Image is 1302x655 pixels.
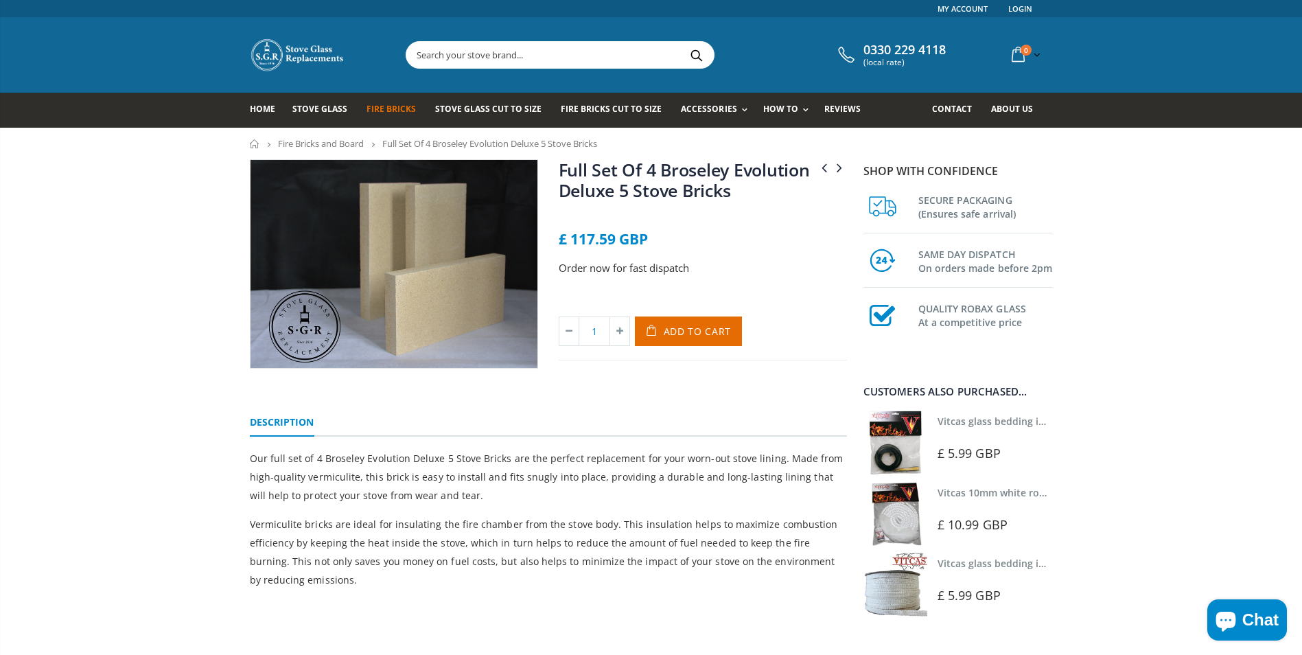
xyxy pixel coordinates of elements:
[991,93,1043,128] a: About us
[250,93,286,128] a: Home
[406,42,868,68] input: Search your stove brand...
[1021,45,1032,56] span: 0
[250,449,847,505] p: Our full set of 4 Broseley Evolution Deluxe 5 Stove Bricks are the perfect replacement for your w...
[863,553,927,617] img: Vitcas stove glass bedding in tape
[682,42,712,68] button: Search
[559,260,847,276] p: Order now for fast dispatch
[938,445,1001,461] span: £ 5.99 GBP
[824,93,871,128] a: Reviews
[938,516,1008,533] span: £ 10.99 GBP
[863,411,927,474] img: Vitcas stove glass bedding in tape
[863,163,1053,179] p: Shop with confidence
[763,103,798,115] span: How To
[918,245,1053,275] h3: SAME DAY DISPATCH On orders made before 2pm
[250,103,275,115] span: Home
[938,557,1229,570] a: Vitcas glass bedding in tape - 2mm x 15mm x 2 meters (White)
[932,93,982,128] a: Contact
[292,93,358,128] a: Stove Glass
[863,482,927,546] img: Vitcas white rope, glue and gloves kit 10mm
[991,103,1033,115] span: About us
[938,587,1001,604] span: £ 5.99 GBP
[382,137,597,150] span: Full Set Of 4 Broseley Evolution Deluxe 5 Stove Bricks
[559,229,648,249] span: £ 117.59 GBP
[664,325,732,338] span: Add to Cart
[863,387,1053,397] div: Customers also purchased...
[1006,41,1043,68] a: 0
[559,158,810,202] a: Full Set Of 4 Broseley Evolution Deluxe 5 Stove Bricks
[278,137,364,150] a: Fire Bricks and Board
[681,103,736,115] span: Accessories
[932,103,972,115] span: Contact
[1203,599,1291,644] inbox-online-store-chat: Shopify online store chat
[435,103,542,115] span: Stove Glass Cut To Size
[561,103,662,115] span: Fire Bricks Cut To Size
[367,103,416,115] span: Fire Bricks
[435,93,552,128] a: Stove Glass Cut To Size
[292,103,347,115] span: Stove Glass
[561,93,672,128] a: Fire Bricks Cut To Size
[250,409,314,437] a: Description
[938,415,1194,428] a: Vitcas glass bedding in tape - 2mm x 10mm x 2 meters
[251,160,537,368] img: 3_fire_bricks-2-min_04117758-97fe-483d-a880-18258d77212d_800x_crop_center.jpg
[918,299,1053,330] h3: QUALITY ROBAX GLASS At a competitive price
[763,93,815,128] a: How To
[367,93,426,128] a: Fire Bricks
[938,486,1207,499] a: Vitcas 10mm white rope kit - includes rope seal and glue!
[835,43,946,67] a: 0330 229 4118 (local rate)
[863,58,946,67] span: (local rate)
[918,191,1053,221] h3: SECURE PACKAGING (Ensures safe arrival)
[681,93,754,128] a: Accessories
[250,139,260,148] a: Home
[635,317,743,346] button: Add to Cart
[250,515,847,589] p: Vermiculite bricks are ideal for insulating the fire chamber from the stove body. This insulation...
[250,38,346,72] img: Stove Glass Replacement
[824,103,861,115] span: Reviews
[863,43,946,58] span: 0330 229 4118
